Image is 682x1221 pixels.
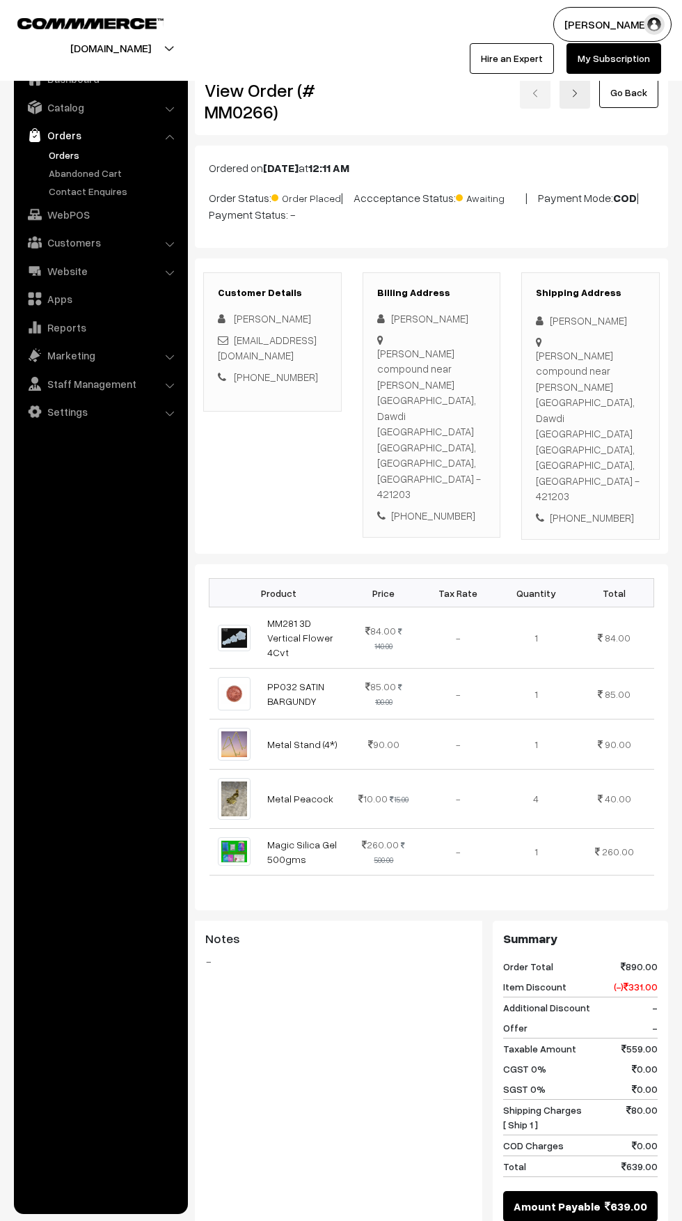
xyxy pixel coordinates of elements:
div: [PHONE_NUMBER] [377,508,486,524]
span: 1 [534,688,538,700]
th: Product [209,579,349,607]
b: COD [613,191,637,205]
span: 0.00 [632,1082,658,1096]
span: Taxable Amount [503,1041,576,1056]
span: 85.00 [365,681,396,692]
strike: 500.00 [374,841,405,864]
a: Staff Management [17,371,183,396]
strike: 140.00 [374,627,402,651]
h3: Notes [205,931,472,947]
span: Amount Payable [514,1198,601,1215]
img: 1722079337499-209992765.png [218,837,251,865]
span: 559.00 [621,1041,658,1056]
span: Order Placed [271,187,341,205]
img: 1700853753480-601465238-removebg-preview.png [218,728,251,761]
a: Customers [17,230,183,255]
a: Go Back [599,77,658,108]
img: right-arrow.png [571,89,579,98]
span: 10.00 [358,793,388,804]
a: PP032 SATIN BARGUNDY [267,681,324,707]
span: 90.00 [368,738,399,750]
span: 260.00 [362,839,399,850]
button: [DOMAIN_NAME] [22,31,200,65]
span: 90.00 [605,738,631,750]
button: [PERSON_NAME]… [553,7,672,42]
span: 0.00 [632,1138,658,1153]
img: COMMMERCE [17,18,164,29]
strike: 15.00 [390,795,409,804]
span: Additional Discount [503,1000,590,1015]
span: Item Discount [503,979,566,994]
a: Abandoned Cart [45,166,183,180]
a: Catalog [17,95,183,120]
a: MM281 3D Vertical Flower 4Cvt [267,617,333,658]
b: 12:11 AM [308,161,349,175]
p: Ordered on at [209,160,654,176]
p: Order Status: | Accceptance Status: | Payment Mode: | Payment Status: - [209,187,654,223]
span: SGST 0% [503,1082,546,1096]
img: 1700132888055-361298780.png [218,677,251,710]
a: Settings [17,399,183,424]
span: CGST 0% [503,1061,546,1076]
span: Awaiting [456,187,525,205]
a: [PHONE_NUMBER] [234,371,318,383]
h3: Customer Details [218,287,327,299]
span: (-) 331.00 [614,979,658,994]
span: - [652,1020,658,1035]
div: [PERSON_NAME] [377,311,486,327]
span: Order Total [503,959,553,974]
span: Shipping Charges [ Ship 1 ] [503,1103,582,1132]
span: 639.00 [621,1159,658,1174]
div: [PERSON_NAME] compound near [PERSON_NAME][GEOGRAPHIC_DATA], Dawdi [GEOGRAPHIC_DATA] [GEOGRAPHIC_D... [536,348,645,504]
span: 84.00 [605,632,631,644]
a: Magic Silica Gel 500gms [267,839,337,865]
span: 1 [534,738,538,750]
span: [PERSON_NAME] [234,312,311,325]
a: Marketing [17,343,183,368]
span: - [652,1000,658,1015]
span: 1 [534,846,538,857]
a: Metal Peacock [267,793,333,804]
h3: Shipping Address [536,287,645,299]
span: 85.00 [605,688,631,700]
span: Total [503,1159,526,1174]
td: - [419,828,497,875]
span: 890.00 [621,959,658,974]
span: 4 [533,793,539,804]
a: Contact Enquires [45,184,183,199]
span: 84.00 [365,625,396,637]
td: - [419,607,497,669]
img: img-20231205-wa0005-1701778662281-mouldmarket.jpg [218,625,251,651]
th: Price [349,579,419,607]
span: 639.00 [605,1198,647,1215]
span: 40.00 [605,793,631,804]
span: 260.00 [602,846,634,857]
a: Website [17,258,183,283]
a: Metal Stand (4*) [267,738,338,750]
th: Quantity [497,579,575,607]
td: - [419,719,497,769]
th: Total [575,579,653,607]
div: [PERSON_NAME] [536,313,645,329]
span: 1 [534,632,538,644]
span: Offer [503,1020,528,1035]
a: Orders [45,148,183,162]
a: [EMAIL_ADDRESS][DOMAIN_NAME] [218,334,317,362]
span: COD Charges [503,1138,564,1153]
a: WebPOS [17,202,183,227]
div: [PHONE_NUMBER] [536,510,645,526]
h2: View Order (# MM0266) [205,79,342,123]
td: - [419,769,497,828]
h3: Summary [503,931,658,947]
blockquote: - [205,953,472,970]
div: [PERSON_NAME] compound near [PERSON_NAME][GEOGRAPHIC_DATA], Dawdi [GEOGRAPHIC_DATA] [GEOGRAPHIC_D... [377,345,486,502]
td: - [419,669,497,719]
span: 0.00 [632,1061,658,1076]
span: 80.00 [626,1103,658,1132]
th: Tax Rate [419,579,497,607]
h3: Billing Address [377,287,486,299]
a: My Subscription [566,43,661,74]
b: [DATE] [263,161,299,175]
img: user [644,14,665,35]
a: Orders [17,123,183,148]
